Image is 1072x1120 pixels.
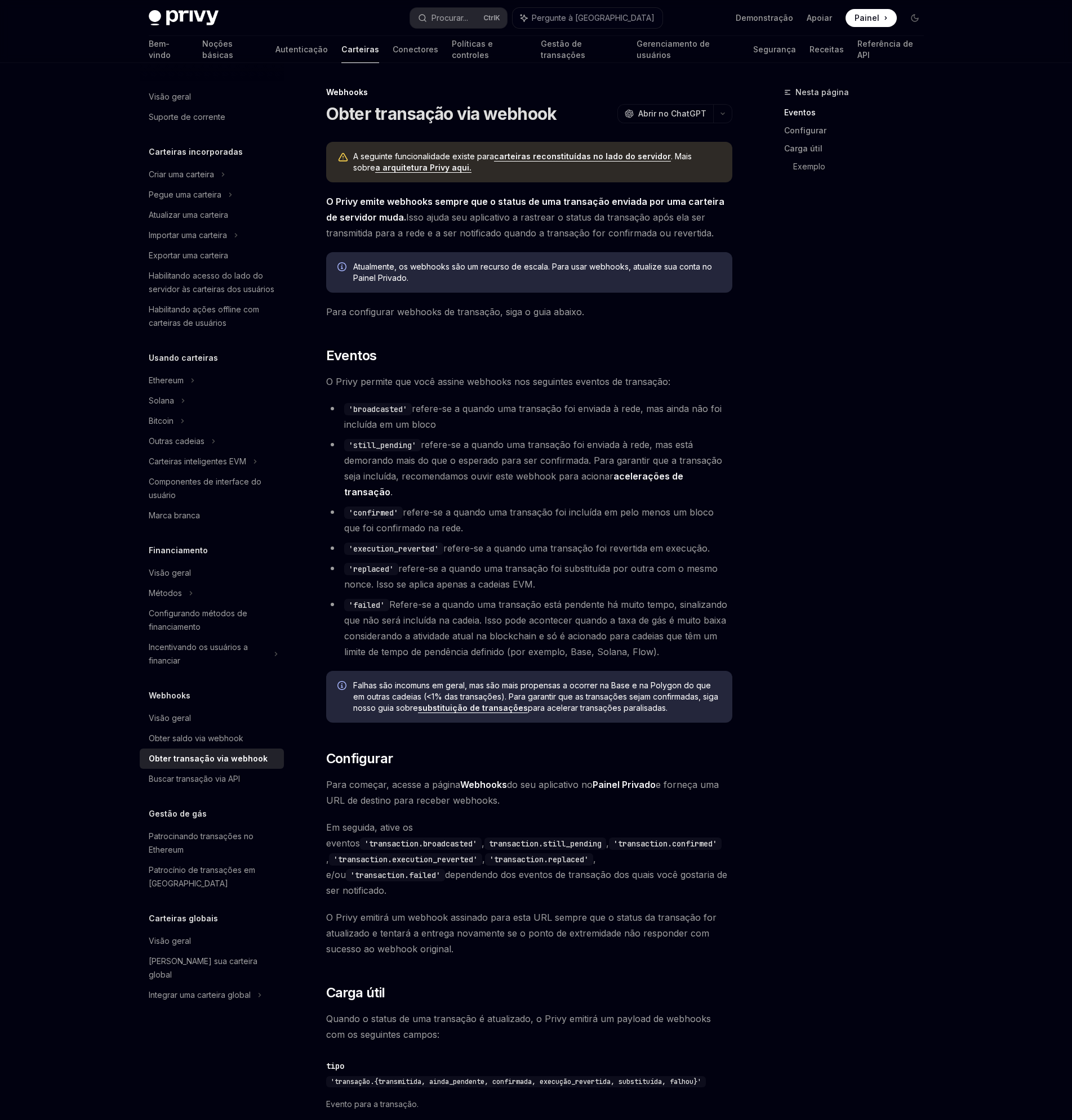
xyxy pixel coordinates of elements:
[149,754,268,763] font: Obter transação via webhook
[793,162,825,171] font: Exemplo
[341,36,379,63] a: Carteiras
[149,147,243,156] font: Carteiras incorporadas
[393,44,438,54] font: Conectores
[344,439,722,482] font: refere-se a quando uma transação foi enviada à rede, mas está demorando mais do que o esperado pa...
[149,36,189,63] a: Bem-vindo
[784,104,933,122] a: Eventos
[149,510,200,520] font: Marca branca
[326,853,329,864] font: ,
[326,1061,344,1071] font: tipo
[541,36,623,63] a: Gestão de transações
[326,347,377,364] font: Eventos
[140,563,284,583] a: Visão geral
[149,831,253,854] font: Patrocinando transações no Ethereum
[513,8,662,28] button: Pergunte à [GEOGRAPHIC_DATA]
[609,837,722,850] code: 'transaction.confirmed'
[846,9,897,27] a: Painel
[326,869,727,896] font: dependendo dos eventos de transação dos quais você gostaria de ser notificado.
[337,681,349,692] svg: Informações
[140,728,284,749] a: Obter saldo via webhook
[149,190,221,199] font: Pegue uma carteira
[140,931,284,951] a: Visão geral
[326,1099,419,1109] font: Evento para a transação.
[202,36,262,63] a: Noções básicas
[149,353,218,362] font: Usando carteiras
[638,109,706,118] font: Abrir no ChatGPT
[390,486,393,498] font: .
[149,691,190,700] font: Webhooks
[149,396,174,405] font: Solana
[452,39,493,60] font: Políticas e controles
[149,608,247,631] font: Configurando métodos de financiamento
[149,865,255,888] font: Patrocínio de transações em [GEOGRAPHIC_DATA]
[353,680,718,713] font: Falhas são incomuns em geral, mas são mais propensas a ocorrer na Base e na Polygon do que em out...
[344,543,443,555] code: 'execution_reverted'
[149,304,259,328] font: Habilitando ações offline com carteiras de usuários
[795,87,849,97] font: Nesta página
[736,13,793,23] font: Demonstração
[140,299,284,333] a: Habilitando ações offline com carteiras de usuários
[326,87,368,97] font: Webhooks
[753,44,796,54] font: Segurança
[326,376,670,387] font: O Privy permite que você assine webhooks nos seguintes eventos de transação:
[326,984,385,1001] font: Carga útil
[857,36,923,63] a: Referência de API
[149,250,228,260] font: Exportar uma carteira
[149,936,191,946] font: Visão geral
[344,507,403,519] code: 'confirmed'
[432,13,468,23] font: Procurar...
[532,13,655,23] font: Pergunte à [GEOGRAPHIC_DATA]
[807,13,832,23] font: Apoiar
[483,14,495,22] font: Ctrl
[140,245,284,266] a: Exportar uma carteira
[495,14,500,22] font: K
[494,151,671,162] a: carteiras reconstituídas no lado do servidor
[149,545,208,555] font: Financiamento
[809,36,844,63] a: Receitas
[452,36,527,63] a: Políticas e controles
[637,39,710,60] font: Gerenciamento de usuários
[784,140,933,158] a: Carga útil
[353,262,712,283] font: Atualmente, os webhooks são um recurso de escala. Para usar webhooks, atualize sua conta no Paine...
[753,36,796,63] a: Segurança
[149,642,248,665] font: Incentivando os usuários a financiar
[149,990,251,1000] font: Integrar uma carteira global
[482,837,484,849] font: ,
[149,568,191,577] font: Visão geral
[793,158,933,176] a: Exemplo
[344,563,718,590] font: refere-se a quando uma transação foi substituída por outra com o mesmo nonce. Isso se aplica apen...
[149,39,171,60] font: Bem-vindo
[140,107,284,127] a: Suporte de corrente
[149,713,191,723] font: Visão geral
[275,44,328,54] font: Autenticação
[346,869,445,881] code: 'transaction.failed'
[344,563,398,575] code: 'replaced'
[140,826,284,860] a: Patrocinando transações no Ethereum
[326,822,413,849] font: Em seguida, ative os eventos
[344,403,412,415] code: 'broadcasted'
[375,163,471,173] a: a arquitetura Privy aqui.
[637,36,740,63] a: Gerenciamento de usuários
[784,122,933,140] a: Configurar
[443,543,710,554] font: refere-se a quando uma transação foi revertida em execução.
[606,837,609,849] font: ,
[140,266,284,299] a: Habilitando acesso do lado do servidor às carteiras dos usuários
[140,860,284,894] a: Patrocínio de transações em [GEOGRAPHIC_DATA]
[375,163,471,172] font: a arquitetura Privy aqui.
[149,774,240,783] font: Buscar transação via API
[460,779,507,790] font: Webhooks
[410,8,507,28] button: Procurar...CtrlK
[140,603,284,637] a: Configurando métodos de financiamento
[593,779,656,791] a: Painel Privado
[541,39,585,60] font: Gestão de transações
[149,169,214,179] font: Criar uma carteira
[140,205,284,225] a: Atualizar uma carteira
[149,588,182,598] font: Métodos
[149,416,174,425] font: Bitcoin
[341,44,379,54] font: Carteiras
[326,196,724,223] font: O Privy emite webhooks sempre que o status de uma transação enviada por uma carteira de servidor ...
[360,837,482,850] code: 'transaction.broadcasted'
[784,126,826,135] font: Configurar
[482,853,485,864] font: ,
